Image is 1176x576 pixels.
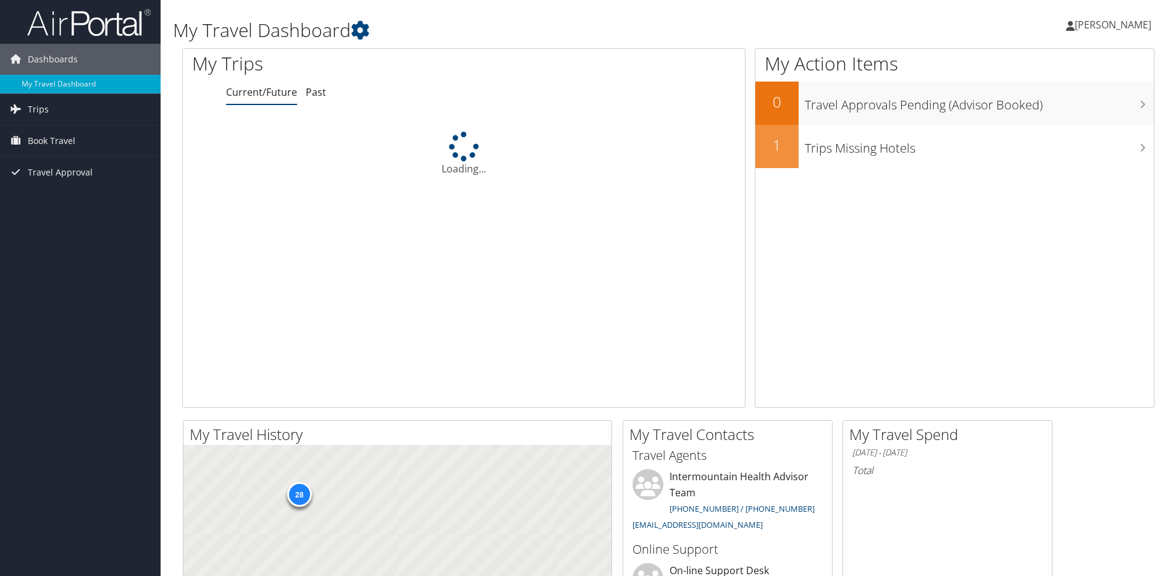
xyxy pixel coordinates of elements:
div: 28 [287,482,311,507]
a: [PERSON_NAME] [1066,6,1164,43]
h3: Online Support [632,541,823,558]
span: Travel Approval [28,157,93,188]
span: Dashboards [28,44,78,75]
a: [EMAIL_ADDRESS][DOMAIN_NAME] [632,519,763,530]
a: Current/Future [226,85,297,99]
h2: 0 [755,91,799,112]
h3: Travel Approvals Pending (Advisor Booked) [805,90,1154,114]
span: Book Travel [28,125,75,156]
span: [PERSON_NAME] [1075,18,1151,32]
h6: Total [852,464,1043,477]
h3: Trips Missing Hotels [805,133,1154,157]
h3: Travel Agents [632,447,823,464]
span: Trips [28,94,49,125]
h1: My Action Items [755,51,1154,77]
a: 0Travel Approvals Pending (Advisor Booked) [755,82,1154,125]
h2: My Travel Contacts [629,424,832,445]
a: [PHONE_NUMBER] / [PHONE_NUMBER] [670,503,815,514]
img: airportal-logo.png [27,8,151,37]
h6: [DATE] - [DATE] [852,447,1043,459]
h1: My Travel Dashboard [173,17,833,43]
h1: My Trips [192,51,502,77]
li: Intermountain Health Advisor Team [626,469,829,535]
h2: My Travel Spend [849,424,1052,445]
a: 1Trips Missing Hotels [755,125,1154,168]
h2: My Travel History [190,424,611,445]
a: Past [306,85,326,99]
h2: 1 [755,135,799,156]
div: Loading... [183,132,745,176]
